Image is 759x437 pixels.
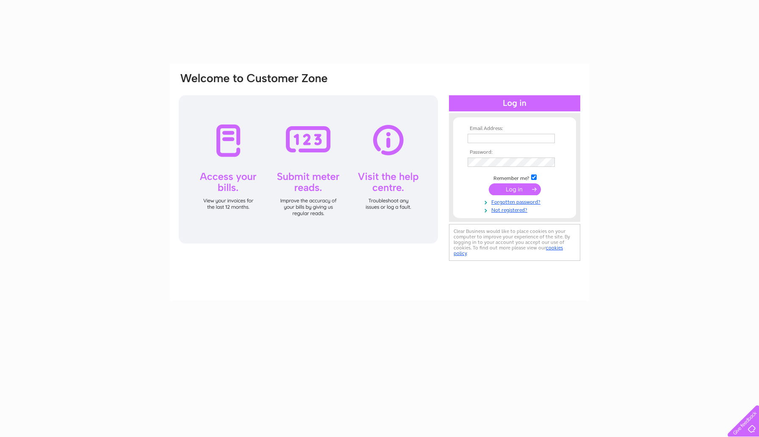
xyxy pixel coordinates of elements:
[468,205,564,213] a: Not registered?
[468,197,564,205] a: Forgotten password?
[465,126,564,132] th: Email Address:
[465,149,564,155] th: Password:
[454,245,563,256] a: cookies policy
[449,224,580,261] div: Clear Business would like to place cookies on your computer to improve your experience of the sit...
[465,173,564,182] td: Remember me?
[489,183,541,195] input: Submit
